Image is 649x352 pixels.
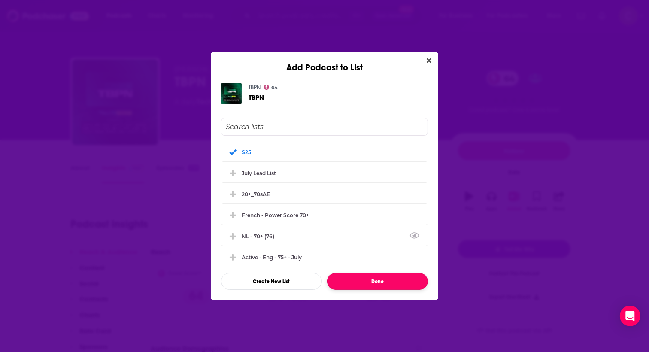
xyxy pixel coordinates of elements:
[242,212,309,218] div: French - Power Score 70+
[221,83,242,104] img: TBPN
[221,118,428,290] div: Add Podcast To List
[242,233,279,240] div: NL - 70+ (76)
[221,248,428,267] div: Active - Eng - 75+ - July
[242,149,251,155] div: s25
[249,93,264,101] span: TBPN
[423,55,435,66] button: Close
[211,52,438,73] div: Add Podcast to List
[264,85,278,90] a: 64
[221,118,428,136] input: Search lists
[327,273,428,290] button: Done
[249,94,264,101] a: TBPN
[620,306,640,326] div: Open Intercom Messenger
[221,164,428,182] div: July Lead List
[242,191,270,197] div: 20+_70sAE
[221,185,428,203] div: 20+_70sAE
[221,227,428,246] div: NL - 70+ (76)
[272,86,278,90] span: 64
[221,143,428,161] div: s25
[242,170,276,176] div: July Lead List
[221,206,428,225] div: French - Power Score 70+
[242,254,302,261] div: Active - Eng - 75+ - July
[249,84,261,91] a: TBPN
[221,273,322,290] button: Create New List
[274,238,279,239] button: View Link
